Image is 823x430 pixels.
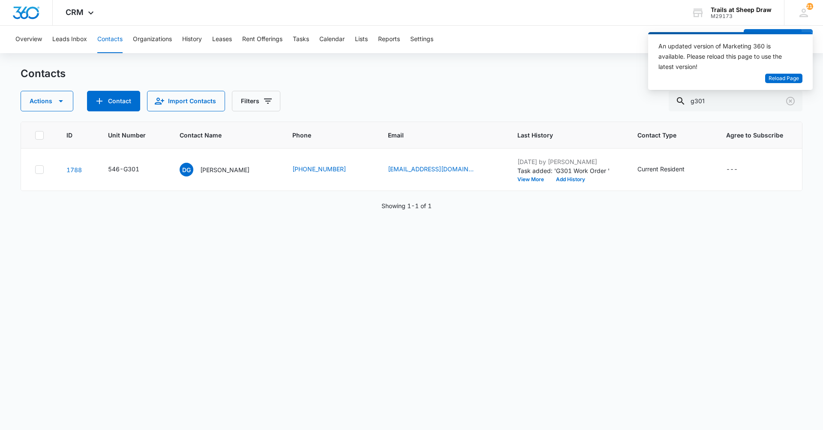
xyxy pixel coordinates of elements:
input: Search Contacts [669,91,802,111]
span: Contact Type [637,131,693,140]
div: notifications count [806,3,813,10]
div: Current Resident [637,164,685,173]
button: Contacts [97,26,123,53]
span: DG [180,163,193,176]
a: Navigate to contact details page for Dorian Green [66,166,82,173]
button: Import Contacts [147,91,225,111]
button: View More [517,177,550,182]
button: Tasks [293,26,309,53]
span: Agree to Subscribe [726,131,788,140]
span: Contact Name [180,131,259,140]
div: Contact Name - Dorian Green - Select to Edit Field [180,163,265,176]
a: [PHONE_NUMBER] [292,164,346,173]
button: Add History [550,177,591,182]
span: Last History [517,131,604,140]
div: Agree to Subscribe - - Select to Edit Field [726,164,753,175]
div: Contact Type - Current Resident - Select to Edit Field [637,164,700,175]
button: Reload Page [765,74,802,84]
button: Rent Offerings [242,26,282,53]
p: [PERSON_NAME] [200,165,249,174]
button: History [182,26,202,53]
div: Phone - 785-393-9486 - Select to Edit Field [292,164,361,175]
button: Reports [378,26,400,53]
button: Filters [232,91,280,111]
button: Clear [784,94,797,108]
button: Leases [212,26,232,53]
button: Organizations [133,26,172,53]
button: Add Contact [744,29,802,50]
span: 211 [806,3,813,10]
button: Calendar [319,26,345,53]
div: An updated version of Marketing 360 is available. Please reload this page to use the latest version! [658,41,792,72]
div: account id [711,13,772,19]
div: Email - dgreen2232@yahoo.com - Select to Edit Field [388,164,489,175]
a: [EMAIL_ADDRESS][DOMAIN_NAME] [388,164,474,173]
div: Unit Number - 546-G301 - Select to Edit Field [108,164,155,175]
div: 546-G301 [108,164,139,173]
button: Actions [21,91,73,111]
p: Task added: 'G301 Work Order ' [517,166,617,175]
button: Overview [15,26,42,53]
button: Add Contact [87,91,140,111]
p: [DATE] by [PERSON_NAME] [517,157,617,166]
span: Unit Number [108,131,159,140]
div: account name [711,6,772,13]
span: Phone [292,131,355,140]
h1: Contacts [21,67,66,80]
span: CRM [66,8,84,17]
button: Settings [410,26,433,53]
p: Showing 1-1 of 1 [381,201,432,210]
span: Reload Page [769,75,799,83]
span: ID [66,131,75,140]
span: Email [388,131,484,140]
button: Lists [355,26,368,53]
div: --- [726,164,738,175]
button: Leads Inbox [52,26,87,53]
